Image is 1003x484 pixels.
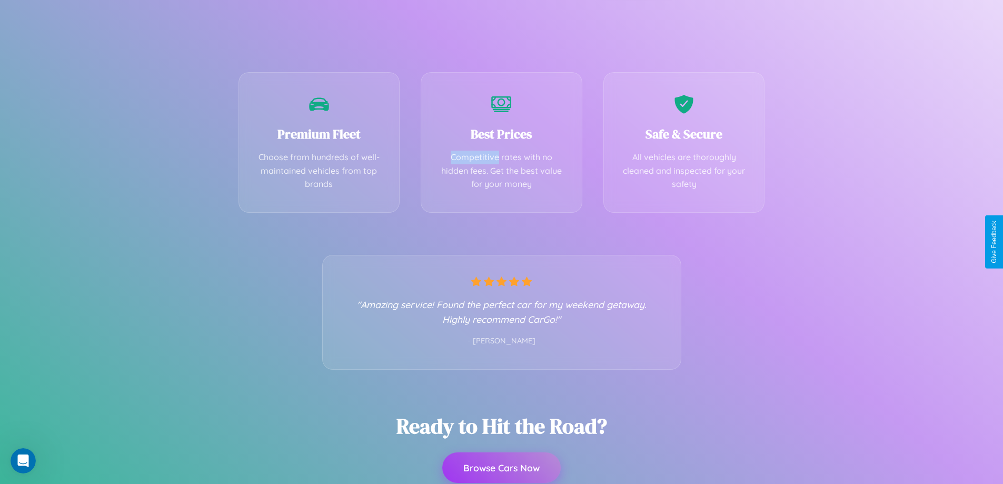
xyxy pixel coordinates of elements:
h3: Safe & Secure [620,125,749,143]
p: - [PERSON_NAME] [344,334,660,348]
p: Competitive rates with no hidden fees. Get the best value for your money [437,151,566,191]
p: Choose from hundreds of well-maintained vehicles from top brands [255,151,384,191]
h2: Ready to Hit the Road? [396,412,607,440]
button: Browse Cars Now [442,452,561,483]
h3: Premium Fleet [255,125,384,143]
p: All vehicles are thoroughly cleaned and inspected for your safety [620,151,749,191]
p: "Amazing service! Found the perfect car for my weekend getaway. Highly recommend CarGo!" [344,297,660,327]
iframe: Intercom live chat [11,448,36,473]
div: Give Feedback [990,221,998,263]
h3: Best Prices [437,125,566,143]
